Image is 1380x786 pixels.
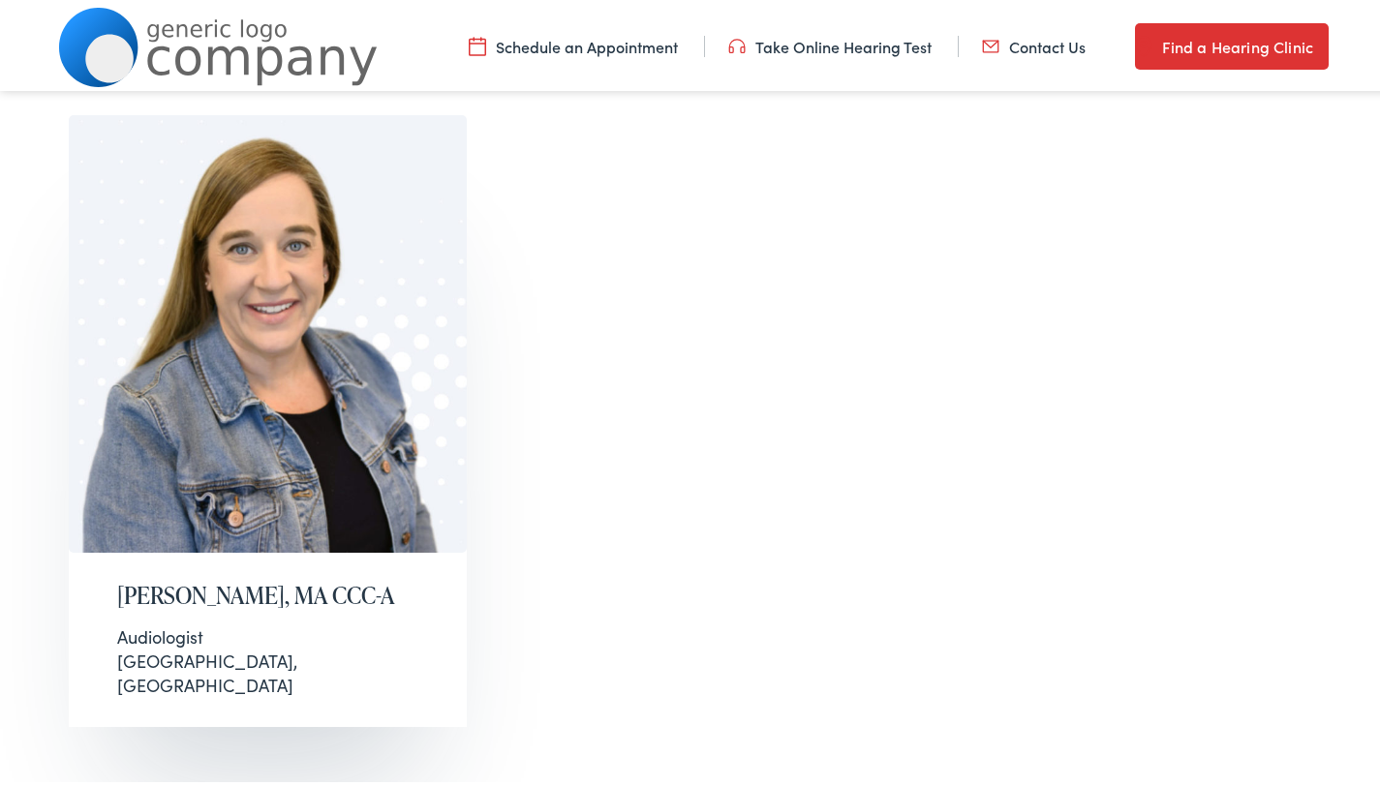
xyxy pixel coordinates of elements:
[728,32,932,53] a: Take Online Hearing Test
[728,32,746,53] img: utility icon
[982,32,999,53] img: utility icon
[117,578,418,606] h2: [PERSON_NAME], MA CCC-A
[469,32,678,53] a: Schedule an Appointment
[1135,19,1329,66] a: Find a Hearing Clinic
[982,32,1086,53] a: Contact Us
[117,620,418,694] div: [GEOGRAPHIC_DATA], [GEOGRAPHIC_DATA]
[469,32,486,53] img: utility icon
[1135,31,1152,54] img: utility icon
[117,620,418,645] div: Audiologist
[69,111,467,722] a: [PERSON_NAME], MA CCC-A Audiologist[GEOGRAPHIC_DATA], [GEOGRAPHIC_DATA]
